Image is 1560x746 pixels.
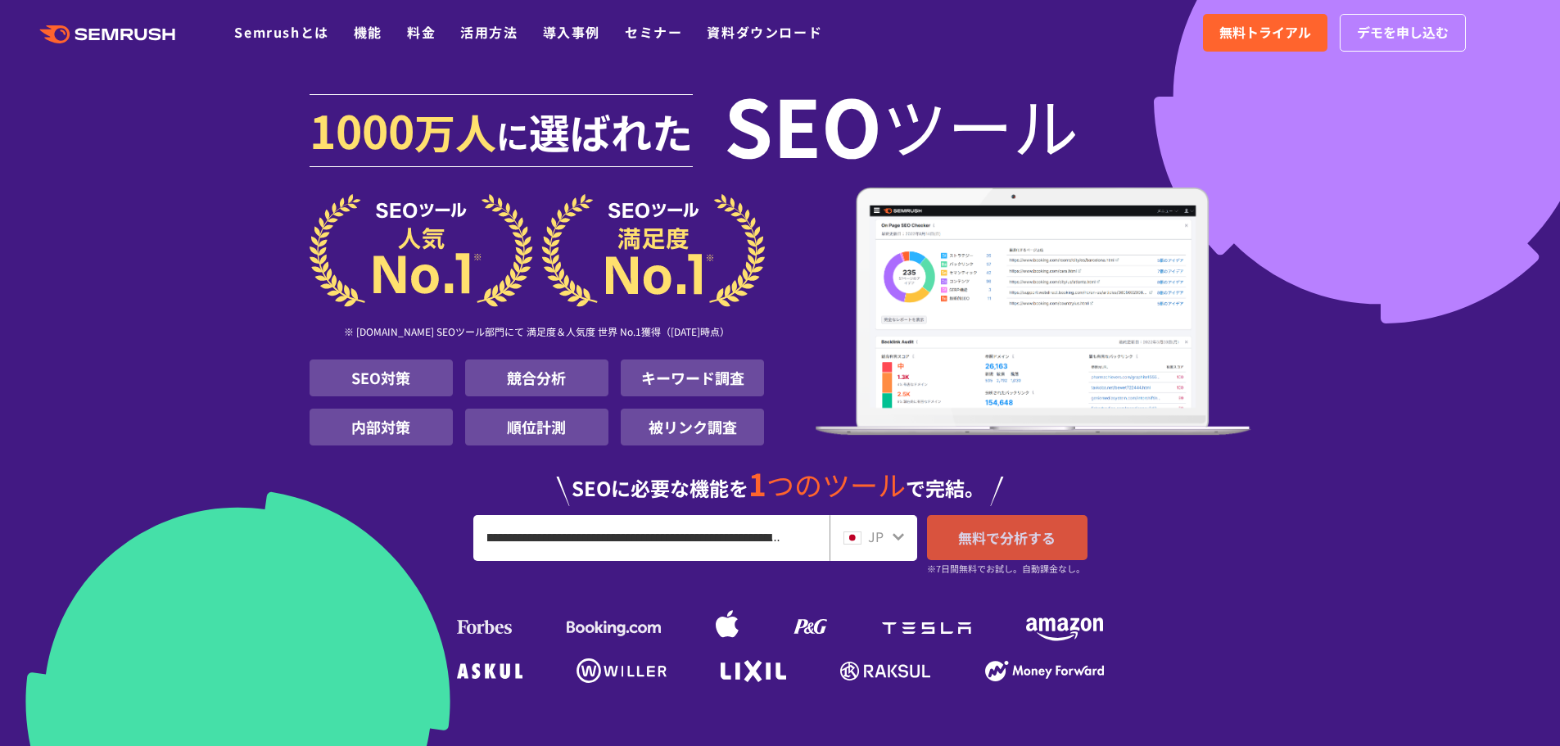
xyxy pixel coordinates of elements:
span: ツール [882,92,1078,157]
a: 活用方法 [460,22,518,42]
span: 無料トライアル [1219,22,1311,43]
li: 内部対策 [310,409,453,445]
small: ※7日間無料でお試し。自動課金なし。 [927,561,1085,576]
a: 機能 [354,22,382,42]
input: URL、キーワードを入力してください [474,516,829,560]
a: 無料トライアル [1203,14,1327,52]
a: 料金 [407,22,436,42]
span: SEO [724,92,882,157]
a: 無料で分析する [927,515,1087,560]
span: 万人 [414,102,496,161]
span: で完結。 [906,473,984,502]
a: Semrushとは [234,22,328,42]
a: セミナー [625,22,682,42]
span: つのツール [766,464,906,504]
span: に [496,111,529,159]
div: SEOに必要な機能を [310,452,1251,506]
a: 資料ダウンロード [707,22,822,42]
span: デモを申し込む [1357,22,1449,43]
li: キーワード調査 [621,359,764,396]
li: 被リンク調査 [621,409,764,445]
li: SEO対策 [310,359,453,396]
div: ※ [DOMAIN_NAME] SEOツール部門にて 満足度＆人気度 世界 No.1獲得（[DATE]時点） [310,307,765,359]
span: 選ばれた [529,102,693,161]
a: デモを申し込む [1340,14,1466,52]
a: 導入事例 [543,22,600,42]
li: 順位計測 [465,409,608,445]
span: 1000 [310,97,414,162]
li: 競合分析 [465,359,608,396]
span: 1 [748,461,766,505]
span: JP [868,527,884,546]
span: 無料で分析する [958,527,1056,548]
